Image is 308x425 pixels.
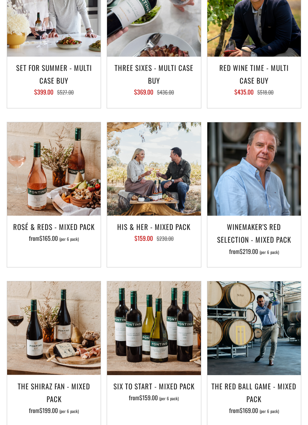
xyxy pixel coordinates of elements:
h3: His & Her - Mixed Pack [111,220,197,233]
h3: The Red Ball Game - Mixed Pack [211,380,297,405]
span: $369.00 [134,87,153,96]
span: from [129,393,179,402]
span: $527.00 [57,88,74,96]
a: Winemaker's Red Selection - Mixed Pack from$219.00 (per 6 pack) [207,220,301,258]
span: from [229,406,279,415]
h3: Rosé & Reds - Mixed Pack [11,220,97,233]
span: (per 6 pack) [260,250,279,254]
a: Rosé & Reds - Mixed Pack from$165.00 (per 6 pack) [7,220,101,258]
a: Six To Start - Mixed Pack from$159.00 (per 6 pack) [107,380,201,417]
span: (per 6 pack) [59,409,79,413]
h3: Three Sixes - Multi Case Buy [111,61,197,87]
a: The Red Ball Game - Mixed Pack from$169.00 (per 6 pack) [207,380,301,417]
span: $230.00 [157,234,174,242]
h3: The Shiraz Fan - Mixed Pack [11,380,97,405]
span: (per 6 pack) [59,237,79,241]
h3: Red Wine Time - Multi Case Buy [211,61,297,87]
span: $518.00 [257,88,273,96]
span: $219.00 [240,247,258,256]
span: from [29,406,79,415]
span: $435.00 [234,87,254,96]
span: (per 6 pack) [159,396,179,401]
span: $436.00 [157,88,174,96]
span: from [229,247,279,256]
span: $199.00 [39,406,58,415]
a: Set For Summer - Multi Case Buy $399.00 $527.00 [7,61,101,99]
h3: Six To Start - Mixed Pack [111,380,197,392]
span: (per 6 pack) [260,409,279,413]
span: $169.00 [240,406,258,415]
a: The Shiraz Fan - Mixed Pack from$199.00 (per 6 pack) [7,380,101,417]
span: $159.00 [139,393,158,402]
a: Red Wine Time - Multi Case Buy $435.00 $518.00 [207,61,301,99]
span: $165.00 [39,234,58,243]
span: $159.00 [134,234,153,243]
span: $399.00 [34,87,53,96]
h3: Winemaker's Red Selection - Mixed Pack [211,220,297,246]
h3: Set For Summer - Multi Case Buy [11,61,97,87]
a: His & Her - Mixed Pack $159.00 $230.00 [107,220,201,258]
span: from [29,234,79,243]
a: Three Sixes - Multi Case Buy $369.00 $436.00 [107,61,201,99]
